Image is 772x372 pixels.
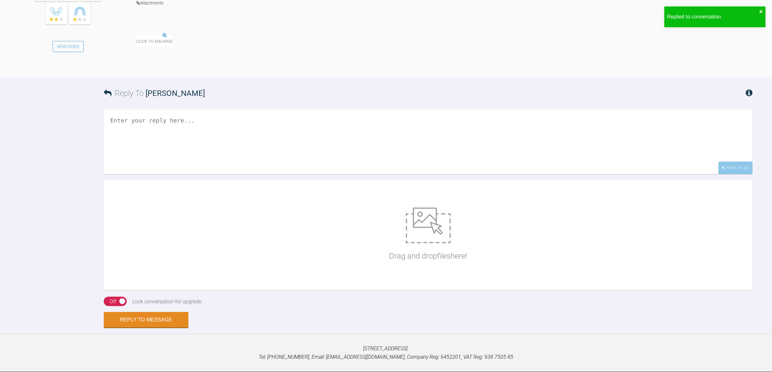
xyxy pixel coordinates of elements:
[389,250,467,262] p: Drag and drop files here!
[667,13,759,21] div: Replied to conversation
[10,345,762,361] p: [STREET_ADDRESS]. Tel: [PHONE_NUMBER], Email: [EMAIL_ADDRESS][DOMAIN_NAME], Company Reg: 6452201,...
[759,9,763,14] button: close
[110,297,116,306] div: Off
[719,162,753,174] div: Hide Files
[104,87,205,99] h3: Reply To
[104,312,188,328] button: Reply to Message
[136,36,175,47] span: Click to enlarge
[136,28,175,36] img: Untitled1.png
[133,297,202,306] div: Lock conversation for upgrade
[146,89,205,98] span: [PERSON_NAME]
[53,41,84,52] a: View Cases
